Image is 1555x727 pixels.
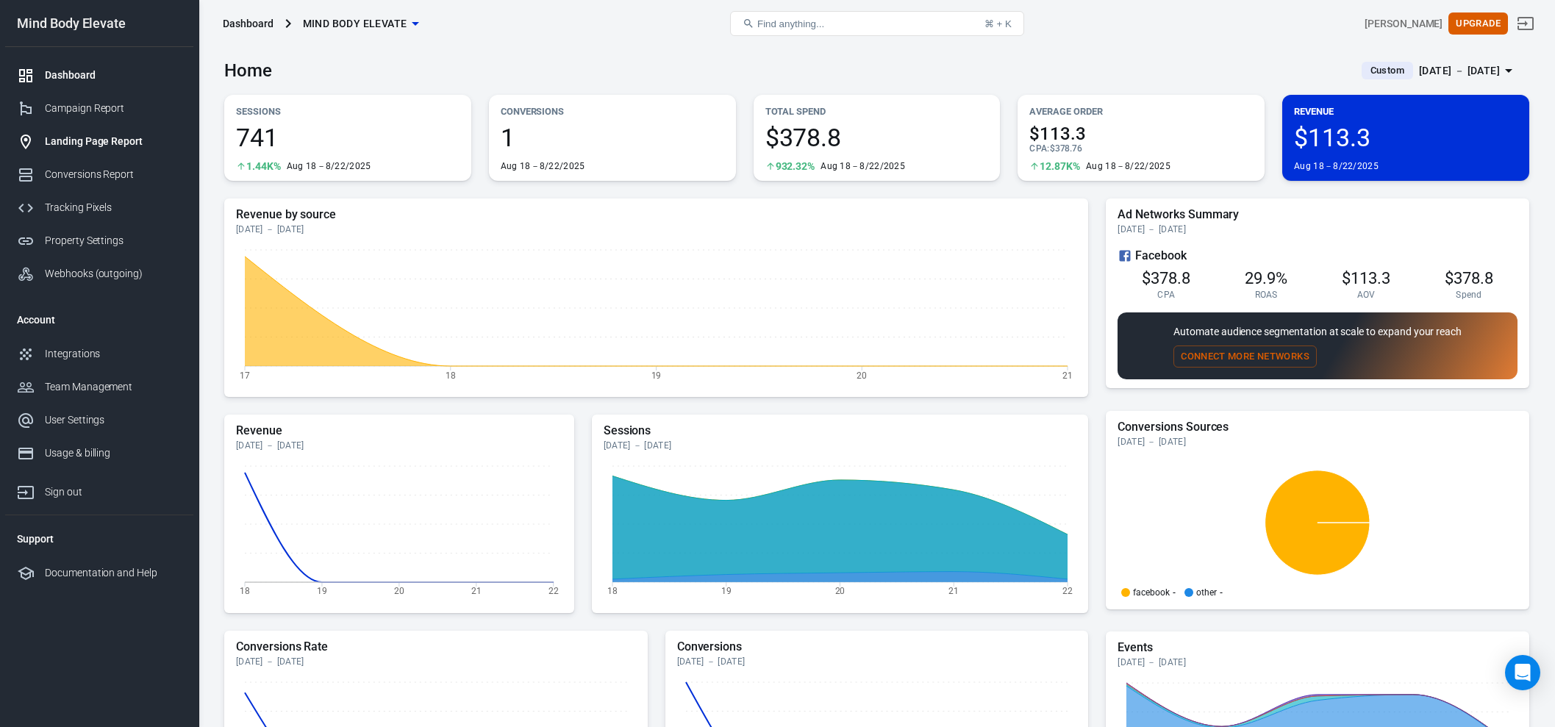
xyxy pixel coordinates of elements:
[1040,161,1080,171] span: 12.87K%
[1029,104,1253,119] p: Average Order
[1173,588,1176,597] span: -
[5,191,193,224] a: Tracking Pixels
[1118,247,1132,265] svg: Facebook Ads
[548,586,559,596] tspan: 22
[45,233,182,248] div: Property Settings
[1294,104,1518,119] p: Revenue
[5,370,193,404] a: Team Management
[45,266,182,282] div: Webhooks (outgoing)
[604,440,1077,451] div: [DATE] － [DATE]
[236,125,460,150] span: 741
[1448,12,1508,35] button: Upgrade
[501,104,724,119] p: Conversions
[5,125,193,158] a: Landing Page Report
[236,640,636,654] h5: Conversions Rate
[236,423,562,438] h5: Revenue
[236,223,1076,235] div: [DATE] － [DATE]
[5,257,193,290] a: Webhooks (outgoing)
[303,15,407,33] span: Mind Body Elevate
[45,68,182,83] div: Dashboard
[45,134,182,149] div: Landing Page Report
[1294,125,1518,150] span: $113.3
[1118,640,1518,655] h5: Events
[5,17,193,30] div: Mind Body Elevate
[651,370,662,380] tspan: 19
[1173,324,1462,340] p: Automate audience segmentation at scale to expand your reach
[236,440,562,451] div: [DATE] － [DATE]
[730,11,1024,36] button: Find anything...⌘ + K
[1445,269,1493,287] span: $378.8
[1456,289,1482,301] span: Spend
[236,104,460,119] p: Sessions
[45,484,182,500] div: Sign out
[604,423,1077,438] h5: Sessions
[1118,247,1518,265] div: Facebook
[1294,160,1379,172] div: Aug 18－8/22/2025
[1245,269,1287,287] span: 29.9%
[246,161,281,171] span: 1.44K%
[1196,588,1217,597] p: other
[1173,345,1317,368] button: Connect More Networks
[1365,16,1443,32] div: Account id: TuFLSxwH
[501,160,585,172] div: Aug 18－8/22/2025
[224,60,272,81] h3: Home
[857,370,867,380] tspan: 20
[297,10,425,37] button: Mind Body Elevate
[1157,289,1175,301] span: CPA
[607,586,618,596] tspan: 18
[5,404,193,437] a: User Settings
[446,370,456,380] tspan: 18
[236,207,1076,222] h5: Revenue by source
[45,445,182,461] div: Usage & billing
[1118,436,1518,448] div: [DATE] － [DATE]
[721,586,732,596] tspan: 19
[223,16,274,31] div: Dashboard
[5,337,193,370] a: Integrations
[45,565,182,581] div: Documentation and Help
[1508,6,1543,41] a: Sign out
[1133,588,1170,597] p: facebook
[236,656,636,667] div: [DATE] － [DATE]
[1255,289,1278,301] span: ROAS
[5,92,193,125] a: Campaign Report
[471,586,482,596] tspan: 21
[1342,269,1390,287] span: $113.3
[5,302,193,337] li: Account
[240,586,250,596] tspan: 18
[1086,160,1170,172] div: Aug 18－8/22/2025
[1505,655,1540,690] div: Open Intercom Messenger
[1050,143,1083,154] span: $378.76
[677,640,1077,654] h5: Conversions
[287,160,371,172] div: Aug 18－8/22/2025
[1062,370,1073,380] tspan: 21
[984,18,1012,29] div: ⌘ + K
[1350,59,1529,83] button: Custom[DATE] － [DATE]
[394,586,404,596] tspan: 20
[1142,269,1190,287] span: $378.8
[45,379,182,395] div: Team Management
[765,104,989,119] p: Total Spend
[45,200,182,215] div: Tracking Pixels
[948,586,959,596] tspan: 21
[765,125,989,150] span: $378.8
[5,470,193,509] a: Sign out
[45,101,182,116] div: Campaign Report
[835,586,846,596] tspan: 20
[5,224,193,257] a: Property Settings
[1365,63,1410,78] span: Custom
[5,521,193,556] li: Support
[757,18,824,29] span: Find anything...
[677,656,1077,667] div: [DATE] － [DATE]
[5,437,193,470] a: Usage & billing
[45,412,182,428] div: User Settings
[1118,420,1518,434] h5: Conversions Sources
[5,158,193,191] a: Conversions Report
[45,346,182,362] div: Integrations
[1419,62,1500,80] div: [DATE] － [DATE]
[5,59,193,92] a: Dashboard
[501,125,724,150] span: 1
[821,160,905,172] div: Aug 18－8/22/2025
[1220,588,1223,597] span: -
[1118,223,1518,235] div: [DATE] － [DATE]
[1029,125,1253,143] span: $113.3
